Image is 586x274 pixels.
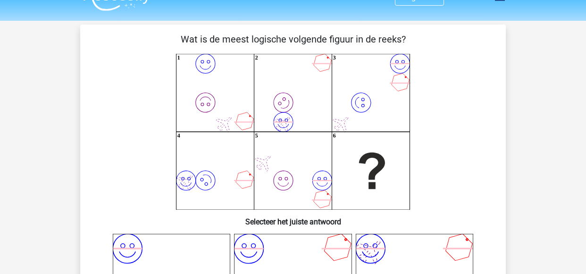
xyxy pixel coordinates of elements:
p: Wat is de meest logische volgende figuur in de reeks? [95,32,491,46]
text: 2 [255,55,258,61]
text: 1 [177,55,180,61]
text: 6 [333,133,336,139]
h6: Selecteer het juiste antwoord [95,210,491,226]
text: 4 [177,133,180,139]
text: 5 [255,133,258,139]
text: 3 [333,55,336,61]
